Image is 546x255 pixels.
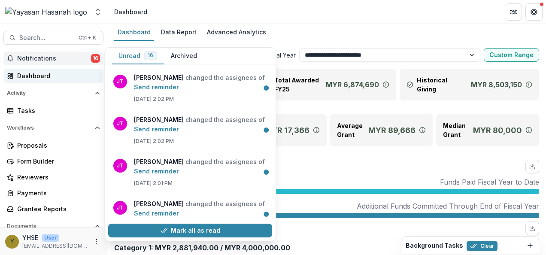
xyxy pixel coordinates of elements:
span: 16 [91,54,100,63]
div: YHSE [10,239,14,244]
a: Send reminder [134,83,179,91]
img: Yayasan Hasanah logo [5,7,87,17]
p: MYR 8,503,150 [471,79,522,90]
button: download [525,160,539,173]
p: Average Grant [337,121,365,139]
span: / [220,243,223,253]
a: Reviewers [3,170,103,184]
div: Proposals [17,141,97,150]
a: Proposals [3,138,103,152]
p: Total Awarded FY25 [274,76,323,94]
button: Partners [505,3,522,21]
a: Payments [3,186,103,200]
button: Open Activity [3,86,103,100]
div: Payments [17,188,97,197]
span: 16 [148,52,153,58]
a: Dashboard [3,69,103,83]
a: Send reminder [134,167,179,175]
a: Tasks [3,103,103,118]
span: Search... [19,34,73,42]
button: Open entity switcher [92,3,104,21]
span: MYR 2,881,940.00 [155,243,218,253]
p: MYR 89,666 [368,124,416,136]
span: Documents [7,223,91,229]
div: Form Builder [17,157,97,166]
a: Send reminder [134,125,179,133]
h2: Background Tasks [406,242,463,249]
button: Search... [3,31,103,45]
p: Additional Funds Committed Through End of Fiscal Year [357,201,539,211]
span: Workflows [7,125,91,131]
a: Dashboard [114,24,154,41]
p: MYR 6,874,690 [326,79,379,90]
button: Custom Range [484,48,539,62]
p: [EMAIL_ADDRESS][DOMAIN_NAME] [22,242,88,250]
button: Open Documents [3,219,103,233]
button: Clear [467,241,497,251]
button: Unread [112,48,164,64]
div: Grantee Reports [17,204,97,213]
div: Reviewers [17,173,97,182]
p: User [42,234,59,242]
p: changed the assignees of [134,199,267,218]
span: Activity [7,90,91,96]
p: MYR 17,366 [264,124,309,136]
p: changed the assignees of [134,73,267,92]
a: Form Builder [3,154,103,168]
button: Dismiss [525,240,535,251]
a: Data Report [158,24,200,41]
div: Dashboard [114,26,154,38]
p: YHSE [22,233,38,242]
button: Notifications16 [3,52,103,65]
button: Archived [164,48,204,64]
a: Advanced Analytics [203,24,270,41]
p: MYR 80,000 [473,124,522,136]
div: Advanced Analytics [203,26,270,38]
button: Open Workflows [3,121,103,135]
div: Dashboard [114,7,147,16]
button: More [91,237,102,247]
p: Median Grant [443,121,470,139]
p: changed the assignees of [134,115,267,134]
p: changed the assignees of [134,157,267,176]
a: Send reminder [134,209,179,217]
button: Mark all as read [108,224,272,237]
div: Data Report [158,26,200,38]
button: Get Help [525,3,543,21]
p: Category 1 : MYR 4,000,000.00 [114,243,532,253]
p: Funds Paid Fiscal Year to Date [440,177,539,187]
div: Dashboard [17,71,97,80]
nav: breadcrumb [111,6,151,18]
div: Tasks [17,106,97,115]
div: Ctrl + K [77,33,98,42]
button: download [525,222,539,235]
a: Grantee Reports [3,202,103,216]
span: Notifications [17,55,91,62]
p: Historical Giving [417,76,467,94]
